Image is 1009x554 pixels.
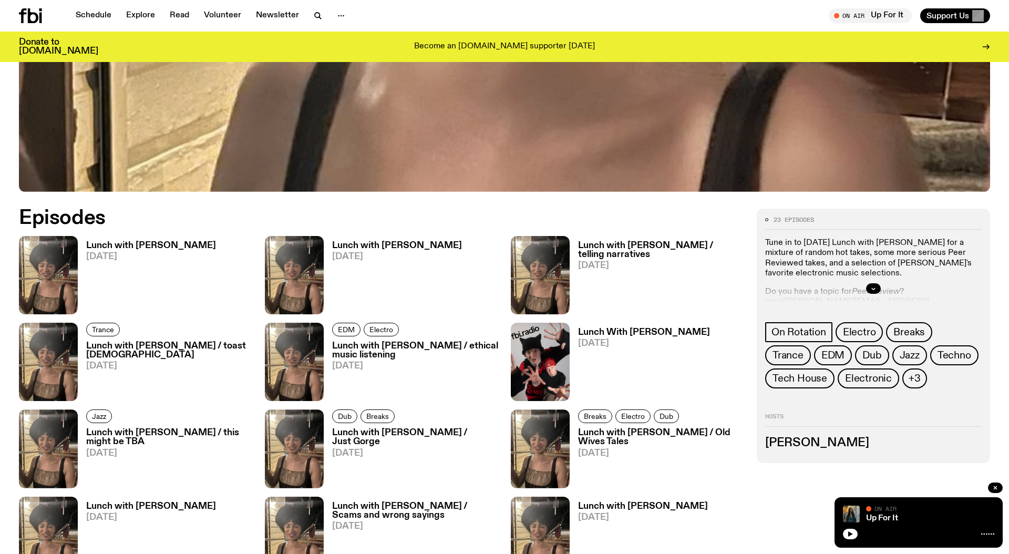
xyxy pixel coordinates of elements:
[765,368,835,388] a: Tech House
[332,362,498,371] span: [DATE]
[821,350,845,361] span: EDM
[332,241,462,250] h3: Lunch with [PERSON_NAME]
[86,323,120,336] a: Trance
[364,323,399,336] a: Electro
[578,339,710,348] span: [DATE]
[578,328,710,337] h3: Lunch With [PERSON_NAME]
[86,241,216,250] h3: Lunch with [PERSON_NAME]
[86,513,216,522] span: [DATE]
[120,8,161,23] a: Explore
[930,345,979,365] a: Techno
[660,413,673,420] span: Dub
[855,345,889,365] a: Dub
[366,413,389,420] span: Breaks
[332,252,462,261] span: [DATE]
[332,522,498,531] span: [DATE]
[19,209,662,228] h2: Episodes
[86,409,112,423] a: Jazz
[578,241,744,259] h3: Lunch with [PERSON_NAME] / telling narratives
[938,350,971,361] span: Techno
[338,413,352,420] span: Dub
[654,409,679,423] a: Dub
[86,502,216,511] h3: Lunch with [PERSON_NAME]
[86,362,252,371] span: [DATE]
[338,325,355,333] span: EDM
[578,261,744,270] span: [DATE]
[874,505,897,512] span: On Air
[578,449,744,458] span: [DATE]
[78,342,252,401] a: Lunch with [PERSON_NAME] / toast [DEMOGRAPHIC_DATA][DATE]
[893,326,925,338] span: Breaks
[892,345,927,365] a: Jazz
[866,514,898,522] a: Up For It
[414,42,595,52] p: Become an [DOMAIN_NAME] supporter [DATE]
[92,325,114,333] span: Trance
[578,513,708,522] span: [DATE]
[332,409,357,423] a: Dub
[771,326,826,338] span: On Rotation
[86,428,252,446] h3: Lunch with [PERSON_NAME] / this might be TBA
[78,428,252,488] a: Lunch with [PERSON_NAME] / this might be TBA[DATE]
[324,241,462,314] a: Lunch with [PERSON_NAME][DATE]
[19,38,98,56] h3: Donate to [DOMAIN_NAME]
[773,350,804,361] span: Trance
[926,11,969,20] span: Support Us
[765,414,982,426] h2: Hosts
[902,368,927,388] button: +3
[920,8,990,23] button: Support Us
[843,326,876,338] span: Electro
[361,409,395,423] a: Breaks
[773,373,827,384] span: Tech House
[570,241,744,314] a: Lunch with [PERSON_NAME] / telling narratives[DATE]
[765,322,832,342] a: On Rotation
[765,345,811,365] a: Trance
[86,449,252,458] span: [DATE]
[840,12,907,19] span: Tune in live
[198,8,248,23] a: Volunteer
[369,325,393,333] span: Electro
[86,342,252,360] h3: Lunch with [PERSON_NAME] / toast [DEMOGRAPHIC_DATA]
[332,502,498,520] h3: Lunch with [PERSON_NAME] / Scams and wrong sayings
[774,217,814,223] span: 23 episodes
[829,8,912,23] button: On AirUp For It
[324,342,498,401] a: Lunch with [PERSON_NAME] / ethical music listening[DATE]
[92,413,106,420] span: Jazz
[836,322,883,342] a: Electro
[862,350,881,361] span: Dub
[621,413,645,420] span: Electro
[886,322,932,342] a: Breaks
[78,241,216,314] a: Lunch with [PERSON_NAME][DATE]
[765,238,982,279] p: Tune in to [DATE] Lunch with [PERSON_NAME] for a mixture of random hot takes, some more serious P...
[584,413,606,420] span: Breaks
[332,323,361,336] a: EDM
[332,449,498,458] span: [DATE]
[332,428,498,446] h3: Lunch with [PERSON_NAME] / Just Gorge
[163,8,195,23] a: Read
[69,8,118,23] a: Schedule
[250,8,305,23] a: Newsletter
[578,428,744,446] h3: Lunch with [PERSON_NAME] / Old Wives Tales
[843,506,860,522] img: Ify - a Brown Skin girl with black braided twists, looking up to the side with her tongue stickin...
[900,350,920,361] span: Jazz
[570,328,710,401] a: Lunch With [PERSON_NAME][DATE]
[570,428,744,488] a: Lunch with [PERSON_NAME] / Old Wives Tales[DATE]
[86,252,216,261] span: [DATE]
[324,428,498,488] a: Lunch with [PERSON_NAME] / Just Gorge[DATE]
[814,345,852,365] a: EDM
[765,437,982,449] h3: [PERSON_NAME]
[578,502,708,511] h3: Lunch with [PERSON_NAME]
[578,409,612,423] a: Breaks
[615,409,651,423] a: Electro
[838,368,899,388] a: Electronic
[332,342,498,360] h3: Lunch with [PERSON_NAME] / ethical music listening
[845,373,892,384] span: Electronic
[909,373,921,384] span: +3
